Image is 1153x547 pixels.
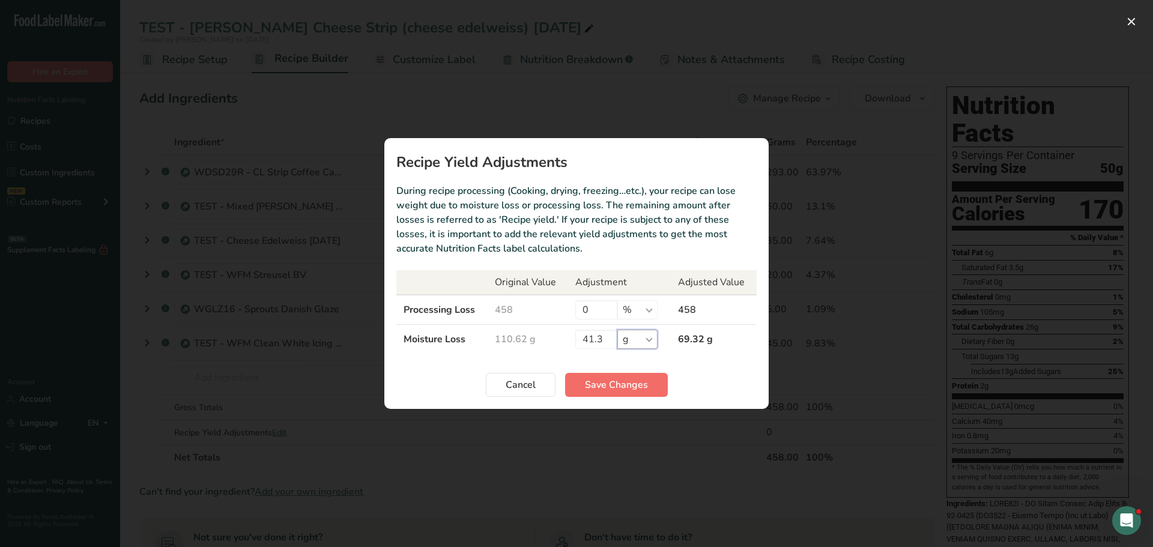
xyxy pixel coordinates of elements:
[396,184,757,256] p: During recipe processing (Cooking, drying, freezing…etc.), your recipe can lose weight due to moi...
[506,378,536,392] span: Cancel
[396,155,757,169] h1: Recipe Yield Adjustments
[396,295,488,325] td: Processing Loss
[671,325,757,354] td: 69.32 g
[488,325,568,354] td: 110.62 g
[486,373,555,397] button: Cancel
[585,378,648,392] span: Save Changes
[488,295,568,325] td: 458
[671,270,757,295] th: Adjusted Value
[396,325,488,354] td: Moisture Loss
[1112,506,1141,535] iframe: Intercom live chat
[568,270,671,295] th: Adjustment
[565,373,668,397] button: Save Changes
[488,270,568,295] th: Original Value
[671,295,757,325] td: 458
